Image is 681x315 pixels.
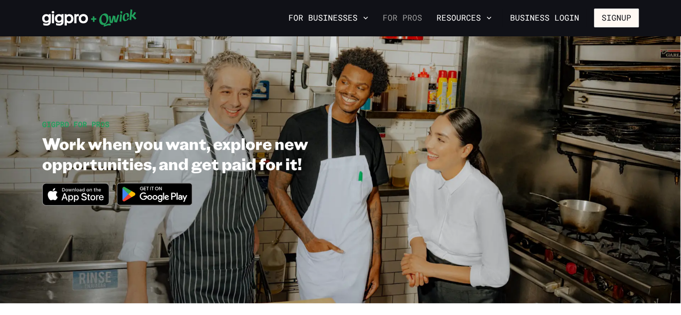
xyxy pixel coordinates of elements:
[502,9,587,27] a: Business Login
[42,119,109,129] span: GIGPRO FOR PROS
[379,10,426,26] a: For Pros
[111,177,198,211] img: Get it on Google Play
[433,10,495,26] button: Resources
[285,10,372,26] button: For Businesses
[594,9,639,27] button: Signup
[42,133,400,174] h1: Work when you want, explore new opportunities, and get paid for it!
[42,198,109,207] a: Download on the App Store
